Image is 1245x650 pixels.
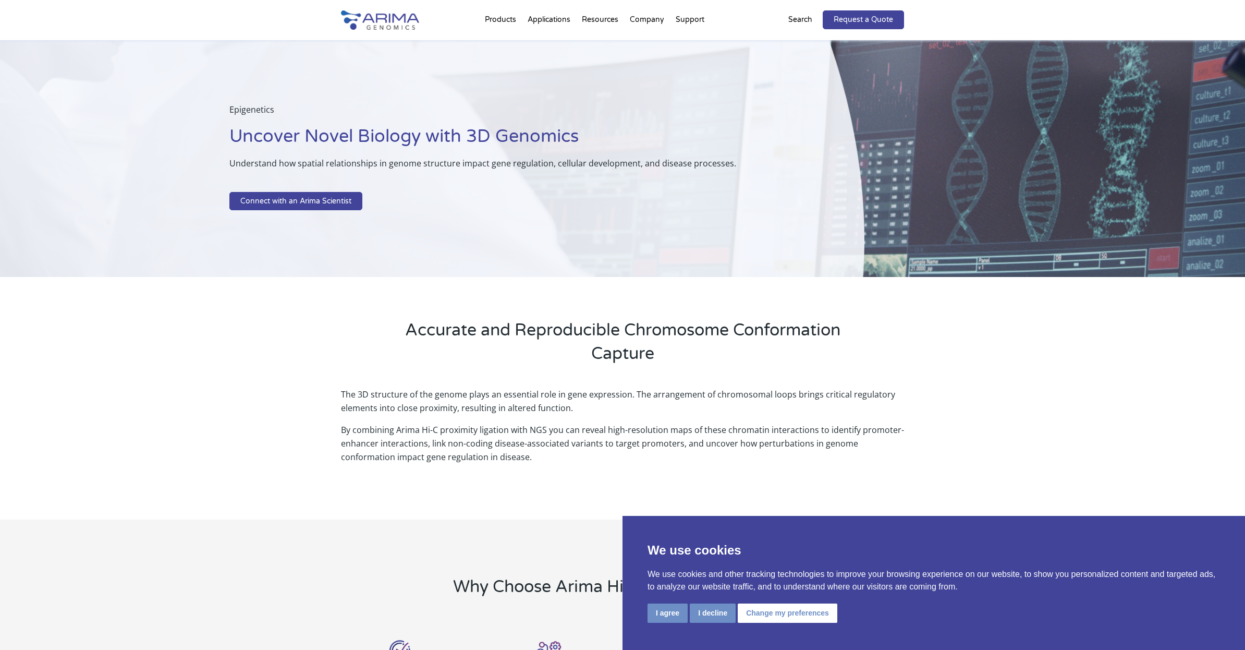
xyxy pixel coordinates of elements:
p: The 3D structure of the genome plays an essential role in gene expression. The arrangement of chr... [341,388,904,423]
p: By combining Arima Hi-C proximity ligation with NGS you can reveal high-resolution maps of these ... [341,423,904,464]
a: Request a Quote [823,10,904,29]
h2: Why Choose Arima Hi-C for Your Research? [383,575,862,607]
a: Connect with an Arima Scientist [229,192,362,211]
p: Understand how spatial relationships in genome structure impact gene regulation, cellular develop... [229,157,813,178]
button: I decline [690,604,736,623]
p: We use cookies [648,541,1220,560]
button: Change my preferences [738,604,837,623]
p: Search [788,13,812,27]
h1: Uncover Novel Biology with 3D Genomics [229,125,813,157]
button: I agree [648,604,688,623]
p: Epigenetics [229,103,813,125]
p: We use cookies and other tracking technologies to improve your browsing experience on our website... [648,568,1220,593]
img: Arima-Genomics-logo [341,10,419,30]
h2: Accurate and Reproducible Chromosome Conformation Capture [383,319,862,374]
